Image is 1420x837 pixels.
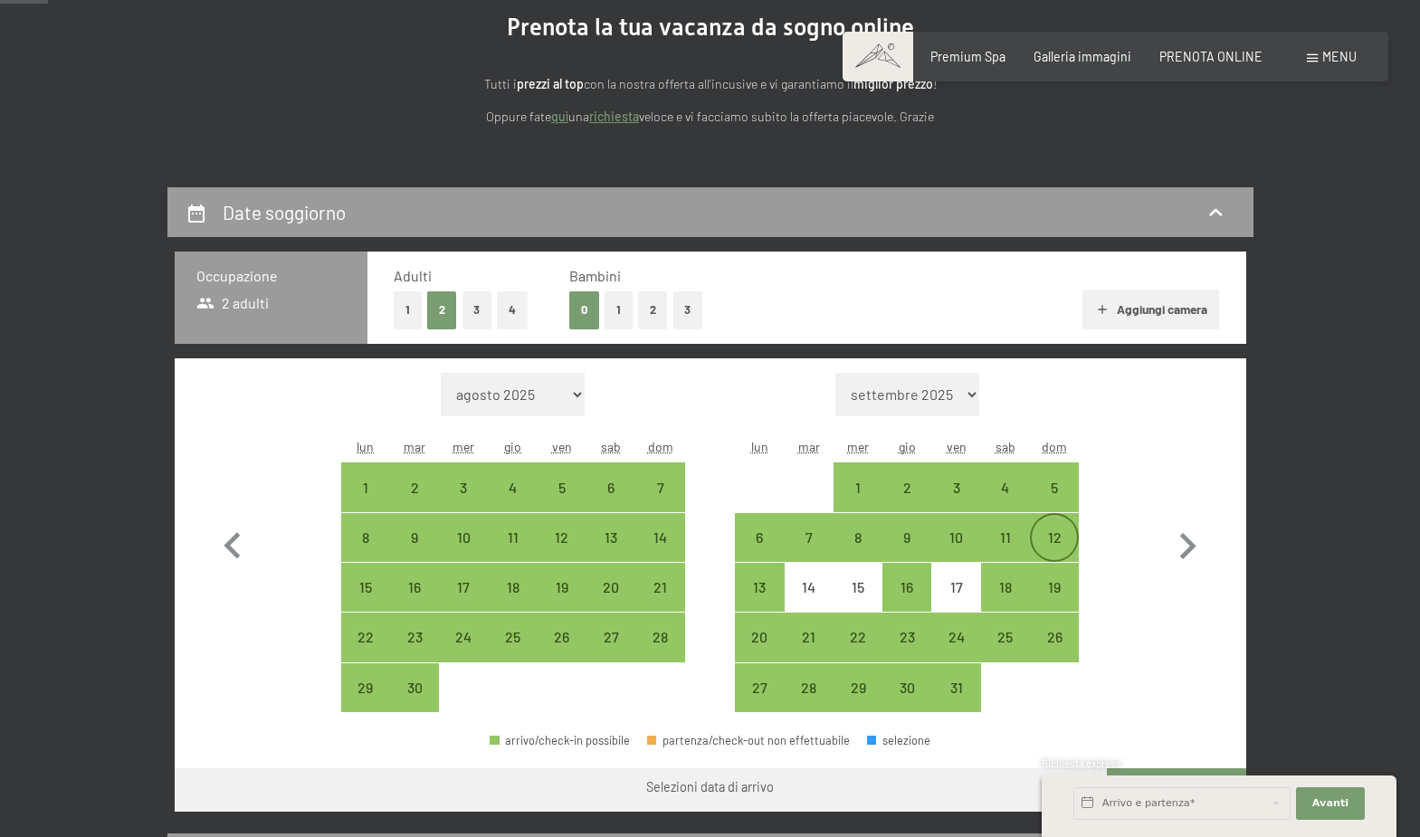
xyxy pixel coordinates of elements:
[981,563,1030,612] div: arrivo/check-in possibile
[341,613,390,661] div: Mon Sep 22 2025
[589,109,639,124] a: richiesta
[931,462,980,511] div: Fri Oct 03 2025
[735,663,784,712] div: Mon Oct 27 2025
[1161,373,1214,713] button: Mese successivo
[635,563,684,612] div: arrivo/check-in possibile
[489,462,538,511] div: Thu Sep 04 2025
[882,613,931,661] div: arrivo/check-in possibile
[735,513,784,562] div: Mon Oct 06 2025
[835,630,881,675] div: 22
[785,513,834,562] div: arrivo/check-in possibile
[586,613,635,661] div: Sat Sep 27 2025
[737,580,782,625] div: 13
[586,462,635,511] div: Sat Sep 06 2025
[588,630,634,675] div: 27
[1322,49,1357,64] span: Menu
[538,613,586,661] div: Fri Sep 26 2025
[635,563,684,612] div: Sun Sep 21 2025
[983,630,1028,675] div: 25
[847,439,869,454] abbr: mercoledì
[341,663,390,712] div: arrivo/check-in possibile
[834,663,882,712] div: Wed Oct 29 2025
[786,530,832,575] div: 7
[931,462,980,511] div: arrivo/check-in possibile
[439,613,488,661] div: Wed Sep 24 2025
[569,267,621,284] span: Bambini
[834,513,882,562] div: Wed Oct 08 2025
[637,530,682,575] div: 14
[605,291,633,328] button: 1
[735,563,784,612] div: arrivo/check-in possibile
[931,663,980,712] div: arrivo/check-in possibile
[462,291,492,328] button: 3
[1032,580,1077,625] div: 19
[646,778,774,796] div: Selezioni data di arrivo
[390,513,439,562] div: arrivo/check-in possibile
[737,530,782,575] div: 6
[1030,613,1079,661] div: Sun Oct 26 2025
[588,480,634,526] div: 6
[981,462,1030,511] div: Sat Oct 04 2025
[867,735,930,747] div: selezione
[882,613,931,661] div: Thu Oct 23 2025
[835,580,881,625] div: 15
[390,613,439,661] div: arrivo/check-in possibile
[206,373,259,713] button: Mese precedente
[491,480,536,526] div: 4
[735,563,784,612] div: Mon Oct 13 2025
[931,513,980,562] div: Fri Oct 10 2025
[439,563,488,612] div: arrivo/check-in possibile
[785,563,834,612] div: arrivo/check-in non effettuabile
[996,439,1015,454] abbr: sabato
[341,462,390,511] div: Mon Sep 01 2025
[1296,787,1365,820] button: Avanti
[343,680,388,726] div: 29
[586,563,635,612] div: Sat Sep 20 2025
[834,462,882,511] div: Wed Oct 01 2025
[489,563,538,612] div: Thu Sep 18 2025
[884,580,929,625] div: 16
[341,462,390,511] div: arrivo/check-in possibile
[635,613,684,661] div: arrivo/check-in possibile
[635,462,684,511] div: Sun Sep 07 2025
[637,480,682,526] div: 7
[786,630,832,675] div: 21
[882,462,931,511] div: Thu Oct 02 2025
[392,530,437,575] div: 9
[834,613,882,661] div: Wed Oct 22 2025
[507,14,914,41] span: Prenota la tua vacanza da sogno online
[882,513,931,562] div: arrivo/check-in possibile
[441,530,486,575] div: 10
[785,513,834,562] div: Tue Oct 07 2025
[637,630,682,675] div: 28
[489,613,538,661] div: Thu Sep 25 2025
[882,462,931,511] div: arrivo/check-in possibile
[491,580,536,625] div: 18
[341,563,390,612] div: arrivo/check-in possibile
[785,663,834,712] div: Tue Oct 28 2025
[586,613,635,661] div: arrivo/check-in possibile
[1030,462,1079,511] div: arrivo/check-in possibile
[390,513,439,562] div: Tue Sep 09 2025
[312,74,1109,95] p: Tutti i con la nostra offerta all'incusive e vi garantiamo il !
[931,563,980,612] div: arrivo/check-in non effettuabile
[538,513,586,562] div: arrivo/check-in possibile
[931,663,980,712] div: Fri Oct 31 2025
[1042,757,1121,769] span: Richiesta express
[312,107,1109,128] p: Oppure fate una veloce e vi facciamo subito la offerta piacevole. Grazie
[489,563,538,612] div: arrivo/check-in possibile
[539,630,585,675] div: 26
[884,530,929,575] div: 9
[1030,563,1079,612] div: Sun Oct 19 2025
[341,513,390,562] div: arrivo/check-in possibile
[798,439,820,454] abbr: martedì
[981,613,1030,661] div: Sat Oct 25 2025
[785,613,834,661] div: arrivo/check-in possibile
[538,462,586,511] div: Fri Sep 05 2025
[341,563,390,612] div: Mon Sep 15 2025
[635,462,684,511] div: arrivo/check-in possibile
[1312,796,1349,811] span: Avanti
[735,613,784,661] div: arrivo/check-in possibile
[853,76,933,91] strong: miglior prezzo
[539,480,585,526] div: 5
